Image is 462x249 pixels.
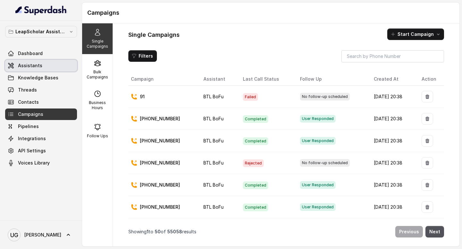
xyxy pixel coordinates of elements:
[300,93,350,100] span: No follow-up scheduled
[10,232,18,238] text: UG
[300,159,350,167] span: No follow-up scheduled
[369,218,416,240] td: [DATE] 20:38
[341,50,444,62] input: Search by Phone Number
[85,69,110,80] p: Bulk Campaigns
[140,93,145,100] p: 91
[5,84,77,96] a: Threads
[128,229,196,235] p: Showing to of results
[300,203,336,211] span: User Responded
[140,160,180,166] p: [PHONE_NUMBER]
[243,93,258,101] span: Failed
[243,115,268,123] span: Completed
[243,159,264,167] span: Rejected
[5,145,77,157] a: API Settings
[5,226,77,244] a: [PERSON_NAME]
[369,73,416,86] th: Created At
[369,174,416,196] td: [DATE] 20:38
[203,94,224,99] span: BTL BoFu
[5,72,77,84] a: Knowledge Bases
[128,30,180,40] h1: Single Campaigns
[369,196,416,218] td: [DATE] 20:38
[5,157,77,169] a: Voices Library
[18,62,42,69] span: Assistants
[18,75,58,81] span: Knowledge Bases
[5,133,77,144] a: Integrations
[203,160,224,165] span: BTL BoFu
[18,50,43,57] span: Dashboard
[5,60,77,71] a: Assistants
[5,96,77,108] a: Contacts
[18,160,50,166] span: Voices Library
[300,115,336,123] span: User Responded
[18,135,46,142] span: Integrations
[198,73,238,86] th: Assistant
[167,229,182,234] span: 55058
[369,152,416,174] td: [DATE] 20:38
[295,73,369,86] th: Follow Up
[140,204,180,210] p: [PHONE_NUMBER]
[5,121,77,132] a: Pipelines
[24,232,61,238] span: [PERSON_NAME]
[18,99,39,105] span: Contacts
[15,5,67,15] img: light.svg
[85,39,110,49] p: Single Campaigns
[369,86,416,108] td: [DATE] 20:38
[425,226,444,237] button: Next
[300,181,336,189] span: User Responded
[128,222,444,241] nav: Pagination
[5,26,77,37] button: LeapScholar Assistant
[87,8,454,18] h1: Campaigns
[5,48,77,59] a: Dashboard
[155,229,161,234] span: 50
[18,87,37,93] span: Threads
[147,229,149,234] span: 1
[238,73,295,86] th: Last Call Status
[203,182,224,188] span: BTL BoFu
[387,28,444,40] button: Start Campaign
[416,73,444,86] th: Action
[243,181,268,189] span: Completed
[140,116,180,122] p: [PHONE_NUMBER]
[18,111,43,117] span: Campaigns
[128,50,157,62] button: Filters
[5,108,77,120] a: Campaigns
[243,137,268,145] span: Completed
[243,204,268,211] span: Completed
[300,137,336,145] span: User Responded
[369,130,416,152] td: [DATE] 20:38
[369,108,416,130] td: [DATE] 20:38
[203,138,224,143] span: BTL BoFu
[140,182,180,188] p: [PHONE_NUMBER]
[15,28,67,36] p: LeapScholar Assistant
[87,133,108,139] p: Follow Ups
[18,148,46,154] span: API Settings
[203,204,224,210] span: BTL BoFu
[203,116,224,121] span: BTL BoFu
[140,138,180,144] p: [PHONE_NUMBER]
[85,100,110,110] p: Business Hours
[18,123,39,130] span: Pipelines
[128,73,198,86] th: Campaign
[395,226,423,237] button: Previous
